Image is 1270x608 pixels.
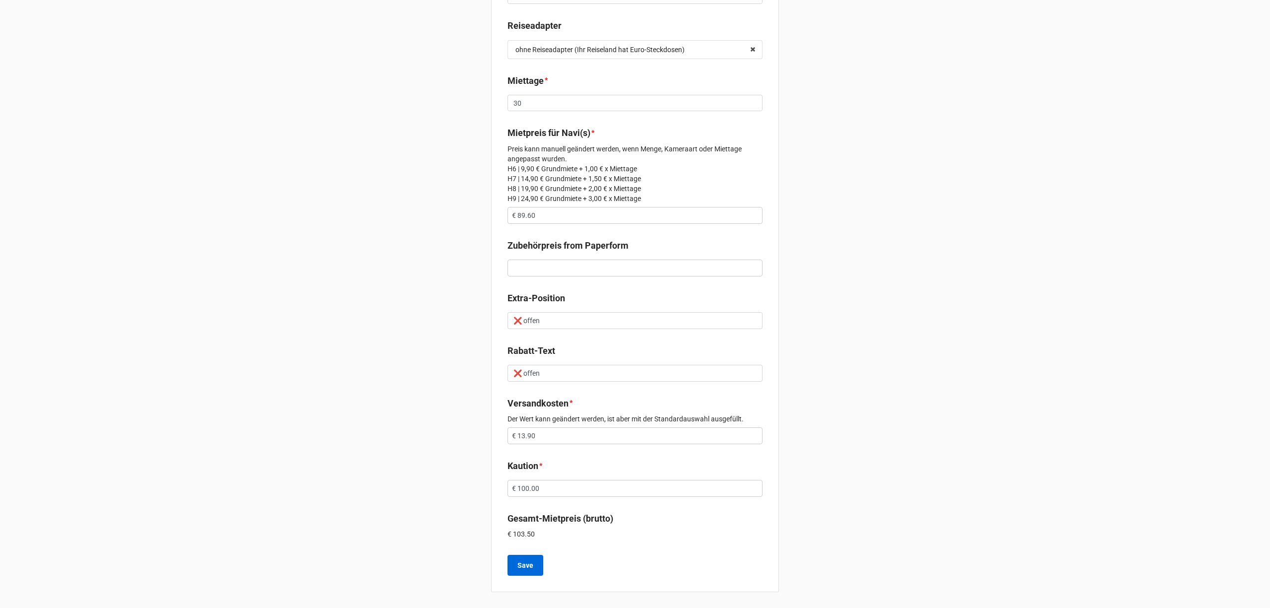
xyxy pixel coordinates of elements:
[508,19,562,33] label: Reiseadapter
[517,560,533,571] b: Save
[508,414,762,424] p: Der Wert kann geändert werden, ist aber mit der Standardauswahl ausgefüllt.
[508,555,543,576] button: Save
[508,126,590,140] label: Mietpreis für Navi(s)
[515,46,685,53] div: ohne Reiseadapter (Ihr Reiseland hat Euro-Steckdosen)
[508,513,613,524] b: Gesamt-Mietpreis (brutto)
[508,459,538,473] label: Kaution
[508,74,544,88] label: Miettage
[508,239,629,253] label: Zubehörpreis from Paperform
[508,529,762,539] p: € 103.50
[508,144,762,203] p: Preis kann manuell geändert werden, wenn Menge, Kameraart oder Miettage angepasst wurden. H6 | 9,...
[508,291,565,305] label: Extra-Position
[508,397,569,410] label: Versandkosten
[508,344,555,358] label: Rabatt-Text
